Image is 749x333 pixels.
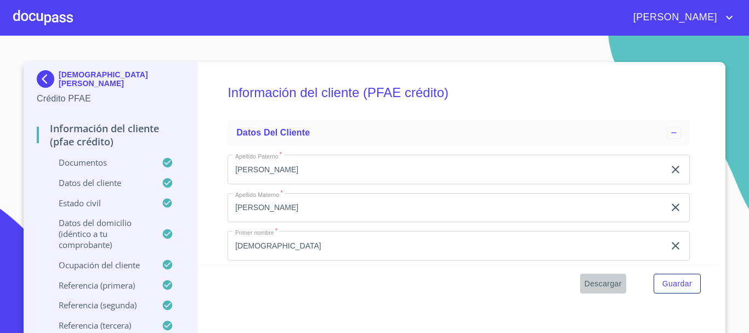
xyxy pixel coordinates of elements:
[580,274,626,294] button: Descargar
[37,259,162,270] p: Ocupación del Cliente
[625,9,723,26] span: [PERSON_NAME]
[37,70,184,92] div: [DEMOGRAPHIC_DATA][PERSON_NAME]
[37,300,162,311] p: Referencia (segunda)
[625,9,736,26] button: account of current user
[37,122,184,148] p: Información del cliente (PFAE crédito)
[662,277,692,291] span: Guardar
[37,92,184,105] p: Crédito PFAE
[37,70,59,88] img: Docupass spot blue
[37,280,162,291] p: Referencia (primera)
[37,217,162,250] p: Datos del domicilio (idéntico a tu comprobante)
[37,320,162,331] p: Referencia (tercera)
[228,120,690,146] div: Datos del cliente
[585,277,622,291] span: Descargar
[236,128,310,137] span: Datos del cliente
[37,177,162,188] p: Datos del cliente
[669,239,682,252] button: clear input
[59,70,184,88] p: [DEMOGRAPHIC_DATA][PERSON_NAME]
[37,197,162,208] p: Estado Civil
[228,70,690,115] h5: Información del cliente (PFAE crédito)
[654,274,701,294] button: Guardar
[669,163,682,176] button: clear input
[669,201,682,214] button: clear input
[37,157,162,168] p: Documentos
